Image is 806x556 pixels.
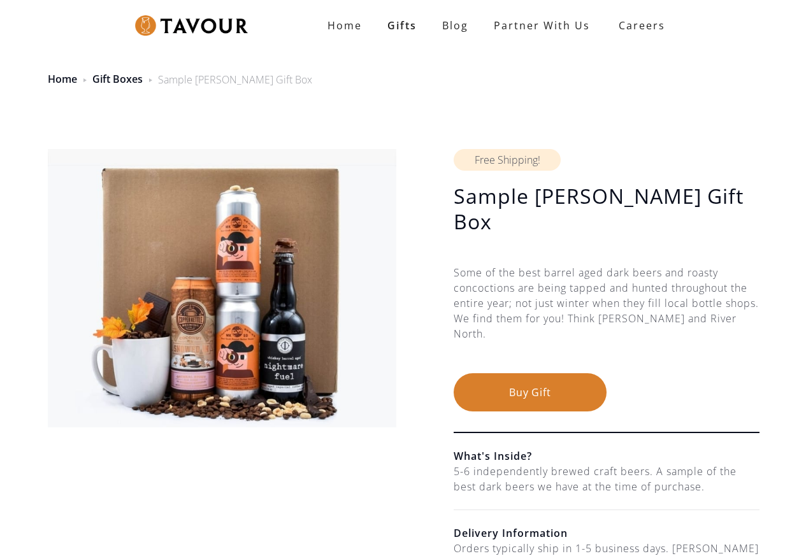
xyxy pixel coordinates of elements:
strong: Careers [619,13,665,38]
a: Home [315,13,375,38]
h6: What's Inside? [454,448,759,464]
div: 5-6 independently brewed craft beers. A sample of the best dark beers we have at the time of purc... [454,464,759,494]
a: partner with us [481,13,603,38]
a: Careers [603,8,675,43]
strong: Home [327,18,362,32]
a: Home [48,72,77,86]
div: Some of the best barrel aged dark beers and roasty concoctions are being tapped and hunted throug... [454,265,759,373]
a: Gifts [375,13,429,38]
div: Free Shipping! [454,149,561,171]
a: Blog [429,13,481,38]
h1: Sample [PERSON_NAME] Gift Box [454,183,759,234]
button: Buy Gift [454,373,607,411]
div: Sample [PERSON_NAME] Gift Box [158,72,312,87]
h6: Delivery Information [454,525,759,541]
a: Gift Boxes [92,72,143,86]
